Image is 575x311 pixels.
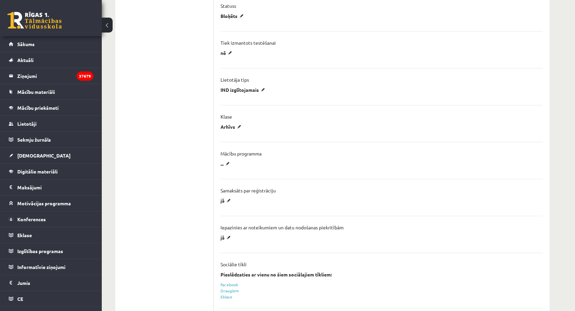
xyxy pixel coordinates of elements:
a: Konferences [9,211,93,227]
span: Lietotāji [17,121,37,127]
a: Aktuāli [9,52,93,68]
span: Eklase [17,232,32,238]
a: [DEMOGRAPHIC_DATA] [9,148,93,163]
p: IND izglītojamais [221,87,267,93]
a: Digitālie materiāli [9,164,93,179]
span: Jumis [17,280,30,286]
p: jā [221,234,233,241]
p: Tiek izmantots testēšanai [221,40,276,46]
a: Lietotāji [9,116,93,131]
a: CE [9,291,93,307]
p: Klase [221,113,232,120]
span: Mācību priekšmeti [17,105,59,111]
a: Eklase [221,294,232,299]
a: Facebook [221,282,238,287]
span: CE [17,296,23,302]
a: Sākums [9,36,93,52]
a: Mācību priekšmeti [9,100,93,116]
a: Jumis [9,275,93,291]
span: Motivācijas programma [17,200,71,206]
span: Sekmju žurnāls [17,137,51,143]
p: ... [221,161,232,167]
a: Eklase [9,227,93,243]
strong: Pieslēdzaties ar vienu no šiem sociālajiem tīkliem: [221,271,332,277]
p: Mācību programma [221,150,262,157]
p: Sociālie tīkli [221,261,247,267]
a: Sekmju žurnāls [9,132,93,147]
span: Konferences [17,216,46,222]
legend: Maksājumi [17,180,93,195]
p: Samaksāts par reģistrāciju [221,187,276,193]
a: Motivācijas programma [9,195,93,211]
p: Arhīvs [221,124,244,130]
a: Izglītības programas [9,243,93,259]
span: Aktuāli [17,57,34,63]
p: Lietotāja tips [221,77,249,83]
a: Ziņojumi37679 [9,68,93,84]
a: Informatīvie ziņojumi [9,259,93,275]
span: Mācību materiāli [17,89,55,95]
i: 37679 [77,71,93,81]
legend: Ziņojumi [17,68,93,84]
span: [DEMOGRAPHIC_DATA] [17,152,71,159]
span: Sākums [17,41,35,47]
a: Rīgas 1. Tālmācības vidusskola [7,12,62,29]
a: Mācību materiāli [9,84,93,100]
a: Draugiem [221,288,239,293]
p: nē [221,50,234,56]
span: Digitālie materiāli [17,168,58,174]
p: Iepazinies ar noteikumiem un datu nodošanas piekritībām [221,224,344,230]
p: Statuss [221,3,236,9]
span: Izglītības programas [17,248,63,254]
span: Informatīvie ziņojumi [17,264,65,270]
p: jā [221,198,233,204]
p: Bloķēts [221,13,246,19]
a: Maksājumi [9,180,93,195]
